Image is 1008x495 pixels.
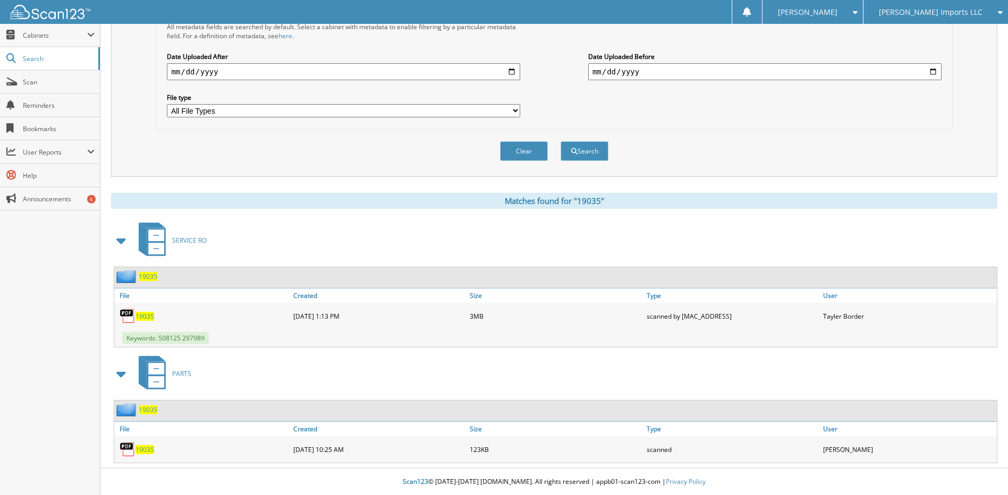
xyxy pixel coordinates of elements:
[561,141,608,161] button: Search
[132,219,207,261] a: SERVICE RO
[820,288,997,303] a: User
[23,78,95,87] span: Scan
[291,305,467,327] div: [DATE] 1:13 PM
[167,63,520,80] input: start
[23,31,87,40] span: Cabinets
[291,288,467,303] a: Created
[87,195,96,203] div: 6
[139,272,157,281] a: 19035
[644,305,820,327] div: scanned by [MAC_ADDRESS]
[588,52,942,61] label: Date Uploaded Before
[116,403,139,416] img: folder2.png
[100,469,1008,495] div: © [DATE]-[DATE] [DOMAIN_NAME]. All rights reserved | appb01-scan123-com |
[467,439,643,460] div: 123KB
[120,441,135,457] img: PDF.png
[467,422,643,436] a: Size
[167,22,520,40] div: All metadata fields are searched by default. Select a cabinet with metadata to enable filtering b...
[23,101,95,110] span: Reminders
[291,422,467,436] a: Created
[403,477,428,486] span: Scan123
[114,422,291,436] a: File
[116,270,139,283] img: folder2.png
[820,305,997,327] div: Tayler Border
[135,445,154,454] a: 19035
[167,52,520,61] label: Date Uploaded After
[291,439,467,460] div: [DATE] 10:25 AM
[111,193,997,209] div: Matches found for "19035"
[278,31,292,40] a: here
[172,236,207,245] span: SERVICE RO
[139,405,157,414] a: 19035
[644,439,820,460] div: scanned
[879,9,982,15] span: [PERSON_NAME] Imports LLC
[122,332,209,344] span: Keywords: 508125 297989
[172,369,191,378] span: PARTS
[467,288,643,303] a: Size
[132,353,191,395] a: PARTS
[588,63,942,80] input: end
[11,5,90,19] img: scan123-logo-white.svg
[500,141,548,161] button: Clear
[23,54,93,63] span: Search
[778,9,837,15] span: [PERSON_NAME]
[23,148,87,157] span: User Reports
[114,288,291,303] a: File
[23,171,95,180] span: Help
[820,439,997,460] div: [PERSON_NAME]
[167,93,520,102] label: File type
[23,124,95,133] span: Bookmarks
[23,194,95,203] span: Announcements
[467,305,643,327] div: 3MB
[135,312,154,321] a: 19035
[120,308,135,324] img: PDF.png
[644,288,820,303] a: Type
[820,422,997,436] a: User
[666,477,706,486] a: Privacy Policy
[644,422,820,436] a: Type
